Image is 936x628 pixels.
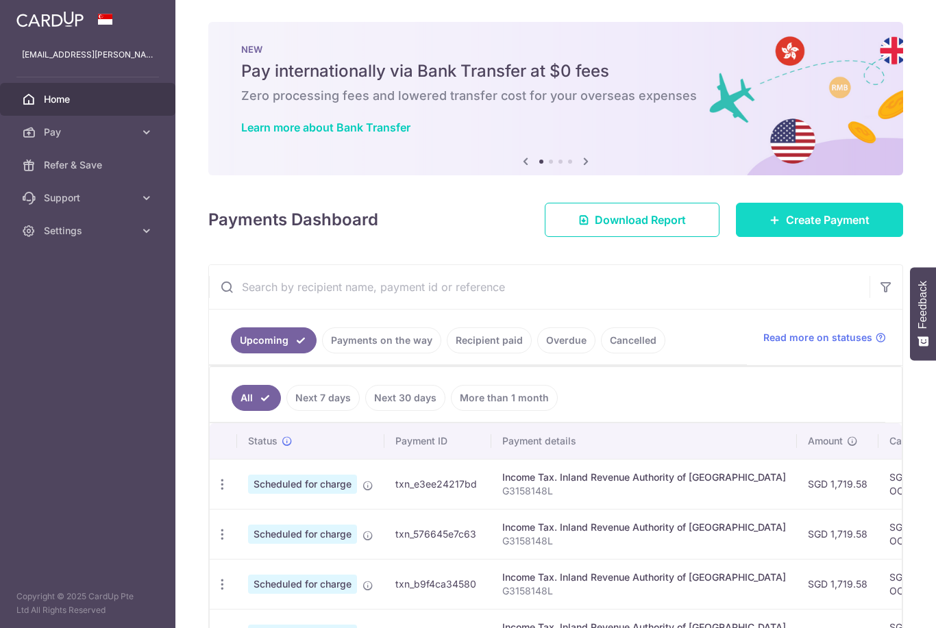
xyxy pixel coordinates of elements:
[286,385,360,411] a: Next 7 days
[502,470,786,484] div: Income Tax. Inland Revenue Authority of [GEOGRAPHIC_DATA]
[22,48,153,62] p: [EMAIL_ADDRESS][PERSON_NAME][DOMAIN_NAME]
[447,327,532,353] a: Recipient paid
[209,265,870,309] input: Search by recipient name, payment id or reference
[248,434,278,448] span: Status
[917,281,929,329] span: Feedback
[365,385,445,411] a: Next 30 days
[16,11,84,27] img: CardUp
[797,559,878,609] td: SGD 1,719.58
[595,212,686,228] span: Download Report
[451,385,558,411] a: More than 1 month
[384,509,491,559] td: txn_576645e7c63
[241,44,870,55] p: NEW
[384,459,491,509] td: txn_e3ee24217bd
[32,10,60,22] span: Help
[322,327,441,353] a: Payments on the way
[44,92,134,106] span: Home
[44,224,134,238] span: Settings
[786,212,870,228] span: Create Payment
[545,203,719,237] a: Download Report
[763,331,886,344] a: Read more on statuses
[502,534,786,548] p: G3158148L
[910,267,936,360] button: Feedback - Show survey
[491,423,797,459] th: Payment details
[248,575,357,594] span: Scheduled for charge
[797,509,878,559] td: SGD 1,719.58
[537,327,595,353] a: Overdue
[384,423,491,459] th: Payment ID
[808,434,843,448] span: Amount
[502,484,786,498] p: G3158148L
[208,208,378,232] h4: Payments Dashboard
[384,559,491,609] td: txn_b9f4ca34580
[601,327,665,353] a: Cancelled
[736,203,903,237] a: Create Payment
[248,475,357,494] span: Scheduled for charge
[44,125,134,139] span: Pay
[502,570,786,584] div: Income Tax. Inland Revenue Authority of [GEOGRAPHIC_DATA]
[44,191,134,205] span: Support
[502,520,786,534] div: Income Tax. Inland Revenue Authority of [GEOGRAPHIC_DATA]
[208,22,903,175] img: Bank transfer banner
[241,60,870,82] h5: Pay internationally via Bank Transfer at $0 fees
[502,584,786,598] p: G3158148L
[241,121,410,134] a: Learn more about Bank Transfer
[763,331,872,344] span: Read more on statuses
[248,525,357,544] span: Scheduled for charge
[232,385,281,411] a: All
[44,158,134,172] span: Refer & Save
[241,88,870,104] h6: Zero processing fees and lowered transfer cost for your overseas expenses
[231,327,317,353] a: Upcoming
[797,459,878,509] td: SGD 1,719.58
